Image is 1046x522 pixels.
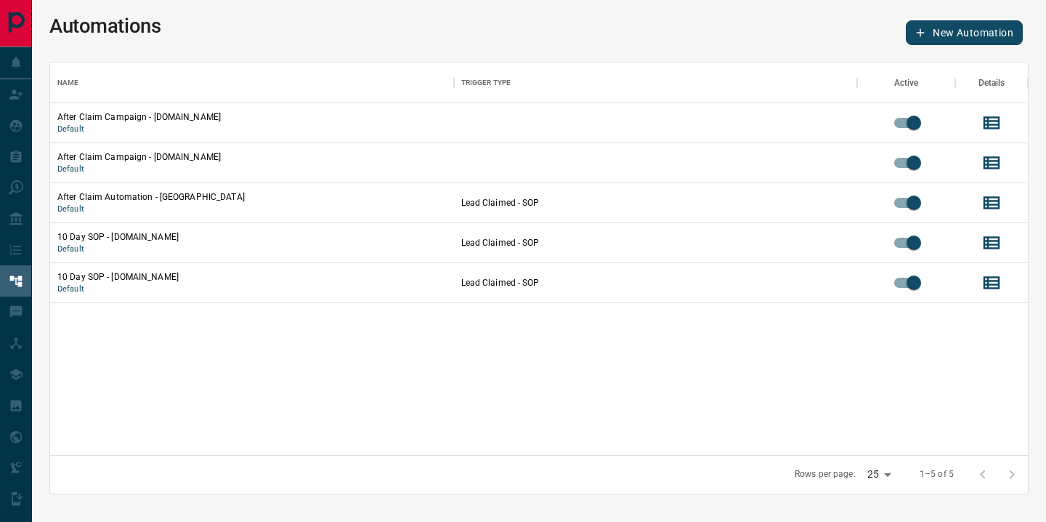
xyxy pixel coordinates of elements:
[57,284,447,295] p: Default
[57,204,447,215] p: Default
[977,108,1006,137] button: View Details
[461,63,511,103] div: Trigger Type
[57,270,447,284] p: 10 Day SOP - [DOMAIN_NAME]
[977,148,1006,177] button: View Details
[461,236,851,249] p: Lead Claimed - SOP
[57,190,447,204] p: After Claim Automation - [GEOGRAPHIC_DATA]
[57,150,447,164] p: After Claim Campaign - [DOMAIN_NAME]
[955,63,1028,103] div: Details
[57,230,447,244] p: 10 Day SOP - [DOMAIN_NAME]
[57,111,447,124] p: After Claim Campaign - [DOMAIN_NAME]
[795,468,856,481] p: Rows per page:
[57,63,79,103] div: Name
[57,244,447,255] p: Default
[906,20,1023,45] button: New Automation
[857,63,955,103] div: Active
[977,188,1006,217] button: View Details
[461,276,851,289] p: Lead Claimed - SOP
[454,63,858,103] div: Trigger Type
[920,468,954,481] p: 1–5 of 5
[861,464,896,485] div: 25
[57,124,447,135] p: Default
[50,63,454,103] div: Name
[461,196,851,209] p: Lead Claimed - SOP
[894,63,919,103] div: Active
[977,228,1006,257] button: View Details
[49,15,161,38] h1: Automations
[977,268,1006,297] button: View Details
[57,164,447,175] p: Default
[978,63,1005,103] div: Details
